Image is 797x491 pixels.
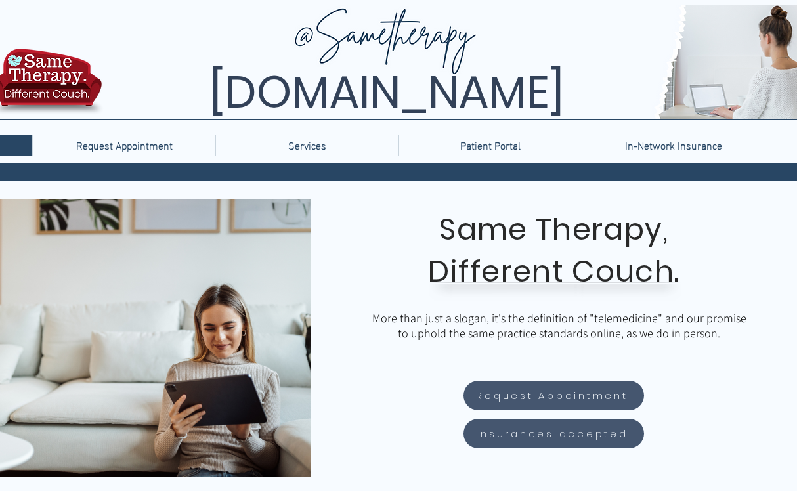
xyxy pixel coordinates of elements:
p: More than just a slogan, it's the definition of "telemedicine" and our promise to uphold the same... [369,310,750,341]
p: Services [282,135,333,156]
span: Same Therapy, [439,209,668,250]
span: [DOMAIN_NAME] [209,61,564,123]
p: Request Appointment [70,135,179,156]
span: Different Couch. [428,251,680,292]
a: Patient Portal [398,135,582,156]
p: Patient Portal [454,135,527,156]
a: Request Appointment [463,381,644,410]
span: Request Appointment [476,388,628,403]
a: Insurances accepted [463,419,644,448]
p: In-Network Insurance [618,135,729,156]
a: In-Network Insurance [582,135,765,156]
a: Request Appointment [32,135,215,156]
span: Insurances accepted [476,426,628,441]
div: Services [215,135,398,156]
